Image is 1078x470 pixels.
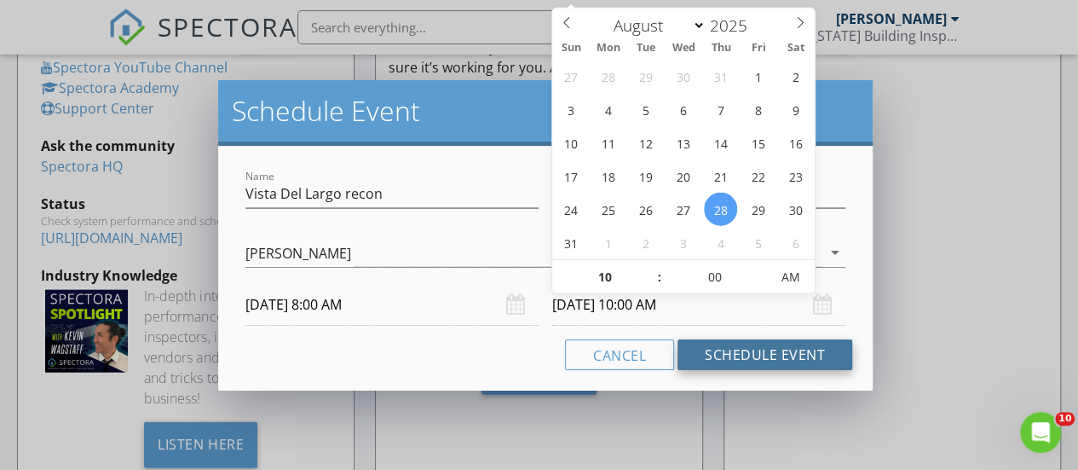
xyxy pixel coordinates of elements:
[591,193,625,226] span: August 25, 2025
[554,60,587,93] span: July 27, 2025
[629,193,662,226] span: August 26, 2025
[704,126,737,160] span: August 14, 2025
[704,60,737,93] span: July 31, 2025
[779,160,812,193] span: August 23, 2025
[629,126,662,160] span: August 12, 2025
[591,126,625,160] span: August 11, 2025
[741,126,775,160] span: August 15, 2025
[591,60,625,93] span: July 28, 2025
[704,160,737,193] span: August 21, 2025
[629,160,662,193] span: August 19, 2025
[565,339,674,370] button: Cancel
[657,260,662,294] span: :
[627,43,665,54] span: Tue
[629,226,662,259] span: September 2, 2025
[554,193,587,226] span: August 24, 2025
[552,43,590,54] span: Sun
[1055,412,1075,426] span: 10
[666,226,700,259] span: September 3, 2025
[245,284,539,326] input: Select date
[767,260,814,294] span: Click to toggle
[704,226,737,259] span: September 4, 2025
[777,43,815,54] span: Sat
[779,60,812,93] span: August 2, 2025
[741,93,775,126] span: August 8, 2025
[779,93,812,126] span: August 9, 2025
[666,126,700,160] span: August 13, 2025
[554,93,587,126] span: August 3, 2025
[554,160,587,193] span: August 17, 2025
[741,193,775,226] span: August 29, 2025
[666,193,700,226] span: August 27, 2025
[591,93,625,126] span: August 4, 2025
[591,160,625,193] span: August 18, 2025
[629,93,662,126] span: August 5, 2025
[1020,412,1061,453] iframe: Intercom live chat
[629,60,662,93] span: July 29, 2025
[704,193,737,226] span: August 28, 2025
[232,94,859,128] h2: Schedule Event
[666,160,700,193] span: August 20, 2025
[706,15,762,37] input: Year
[554,226,587,259] span: August 31, 2025
[666,60,700,93] span: July 30, 2025
[741,160,775,193] span: August 22, 2025
[666,93,700,126] span: August 6, 2025
[741,226,775,259] span: September 5, 2025
[779,226,812,259] span: September 6, 2025
[779,126,812,160] span: August 16, 2025
[554,126,587,160] span: August 10, 2025
[245,246,351,261] div: [PERSON_NAME]
[741,60,775,93] span: August 1, 2025
[825,242,845,263] i: arrow_drop_down
[677,339,852,370] button: Schedule Event
[552,284,845,326] input: Select date
[779,193,812,226] span: August 30, 2025
[702,43,740,54] span: Thu
[591,226,625,259] span: September 1, 2025
[704,93,737,126] span: August 7, 2025
[740,43,777,54] span: Fri
[590,43,627,54] span: Mon
[665,43,702,54] span: Wed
